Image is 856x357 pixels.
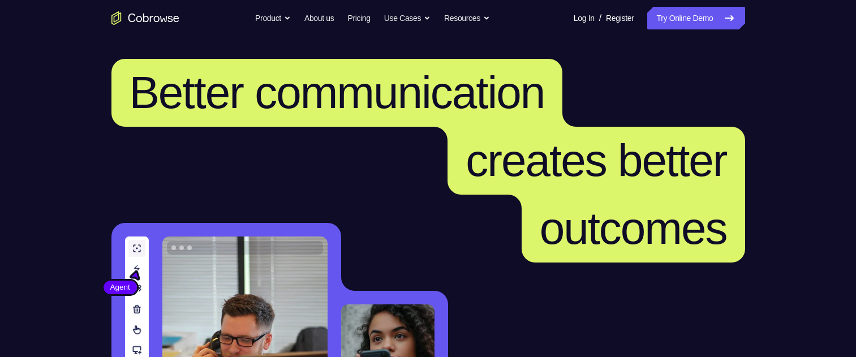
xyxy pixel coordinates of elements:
span: Better communication [130,67,545,118]
a: Pricing [347,7,370,29]
span: outcomes [540,203,727,253]
span: / [599,11,601,25]
a: Log In [574,7,595,29]
a: Try Online Demo [647,7,745,29]
span: Agent [104,282,137,293]
span: creates better [466,135,726,186]
button: Product [255,7,291,29]
button: Resources [444,7,490,29]
a: About us [304,7,334,29]
a: Go to the home page [111,11,179,25]
button: Use Cases [384,7,431,29]
a: Register [606,7,634,29]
